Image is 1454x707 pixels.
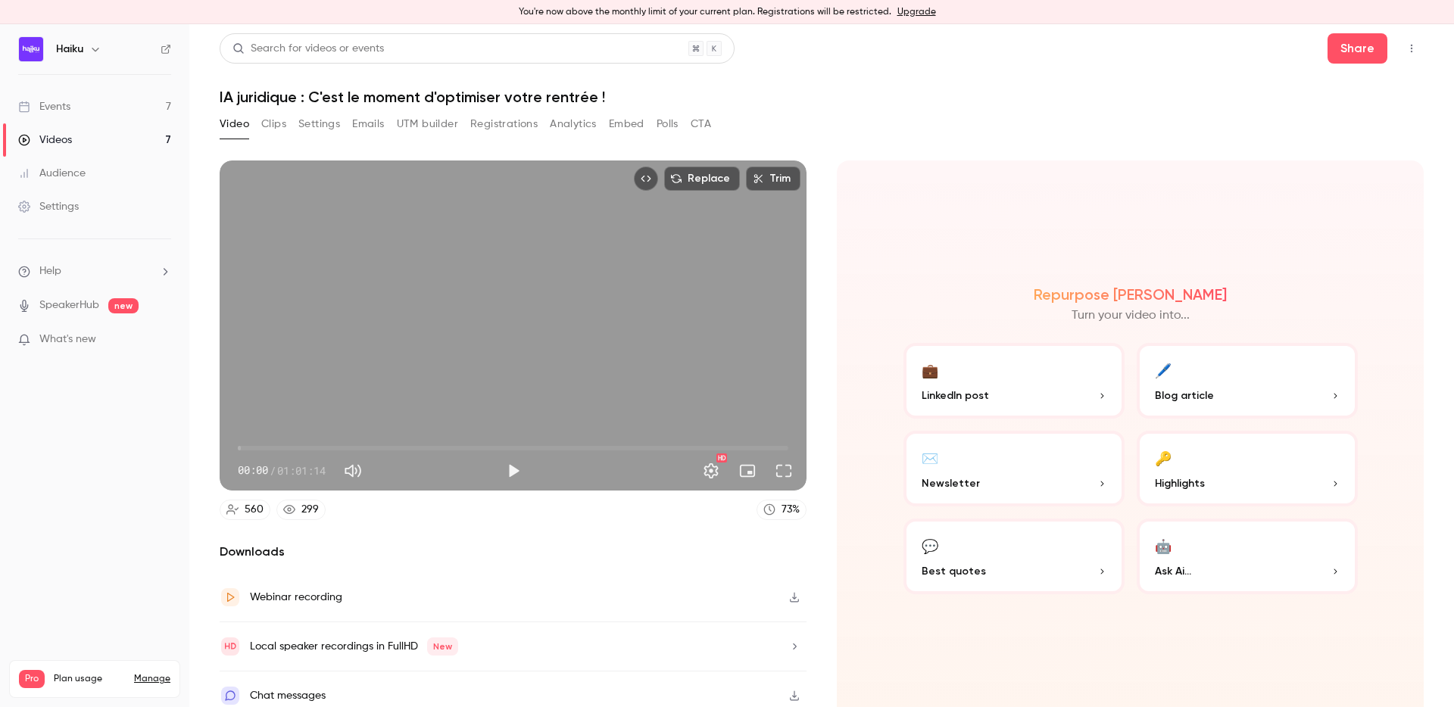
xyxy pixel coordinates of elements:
[270,463,276,478] span: /
[134,673,170,685] a: Manage
[1155,563,1191,579] span: Ask Ai...
[897,6,936,18] a: Upgrade
[470,112,538,136] button: Registrations
[1328,33,1387,64] button: Share
[220,112,249,136] button: Video
[220,500,270,520] a: 560
[664,167,740,191] button: Replace
[19,670,45,688] span: Pro
[903,519,1125,594] button: 💬Best quotes
[18,199,79,214] div: Settings
[220,88,1424,106] h1: IA juridique : C'est le moment d'optimiser votre rentrée !
[54,673,125,685] span: Plan usage
[922,388,989,403] span: LinkedIn post
[245,502,264,518] div: 560
[922,534,938,557] div: 💬
[19,37,43,61] img: Haiku
[301,502,319,518] div: 299
[609,112,644,136] button: Embed
[108,298,139,313] span: new
[1137,519,1358,594] button: 🤖Ask Ai...
[746,167,800,191] button: Trim
[634,167,658,191] button: Embed video
[716,453,727,463] div: HD
[1155,388,1214,403] span: Blog article
[1034,285,1227,304] h2: Repurpose [PERSON_NAME]
[1137,431,1358,506] button: 🔑Highlights
[220,543,807,561] h2: Downloads
[277,463,326,478] span: 01:01:14
[56,42,83,57] h6: Haiku
[232,41,384,57] div: Search for videos or events
[696,456,726,486] button: Settings
[903,431,1125,506] button: ✉️Newsletter
[732,456,763,486] button: Turn on miniplayer
[1155,446,1172,469] div: 🔑
[498,456,529,486] button: Play
[352,112,384,136] button: Emails
[18,263,171,279] li: help-dropdown-opener
[238,463,268,478] span: 00:00
[903,343,1125,419] button: 💼LinkedIn post
[250,687,326,705] div: Chat messages
[427,637,458,656] span: New
[1155,534,1172,557] div: 🤖
[18,99,70,114] div: Events
[922,446,938,469] div: ✉️
[922,563,986,579] span: Best quotes
[550,112,597,136] button: Analytics
[250,637,458,656] div: Local speaker recordings in FullHD
[39,297,99,313] a: SpeakerHub
[39,263,61,279] span: Help
[922,358,938,382] div: 💼
[18,166,86,181] div: Audience
[338,456,368,486] button: Mute
[18,132,72,148] div: Videos
[261,112,286,136] button: Clips
[298,112,340,136] button: Settings
[782,502,800,518] div: 73 %
[769,456,799,486] button: Full screen
[1072,307,1190,325] p: Turn your video into...
[657,112,679,136] button: Polls
[1155,358,1172,382] div: 🖊️
[691,112,711,136] button: CTA
[397,112,458,136] button: UTM builder
[39,332,96,347] span: What's new
[757,500,807,520] a: 73%
[276,500,326,520] a: 299
[250,588,342,606] div: Webinar recording
[922,475,980,491] span: Newsletter
[1155,475,1205,491] span: Highlights
[238,463,326,478] div: 00:00
[1399,36,1424,61] button: Top Bar Actions
[1137,343,1358,419] button: 🖊️Blog article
